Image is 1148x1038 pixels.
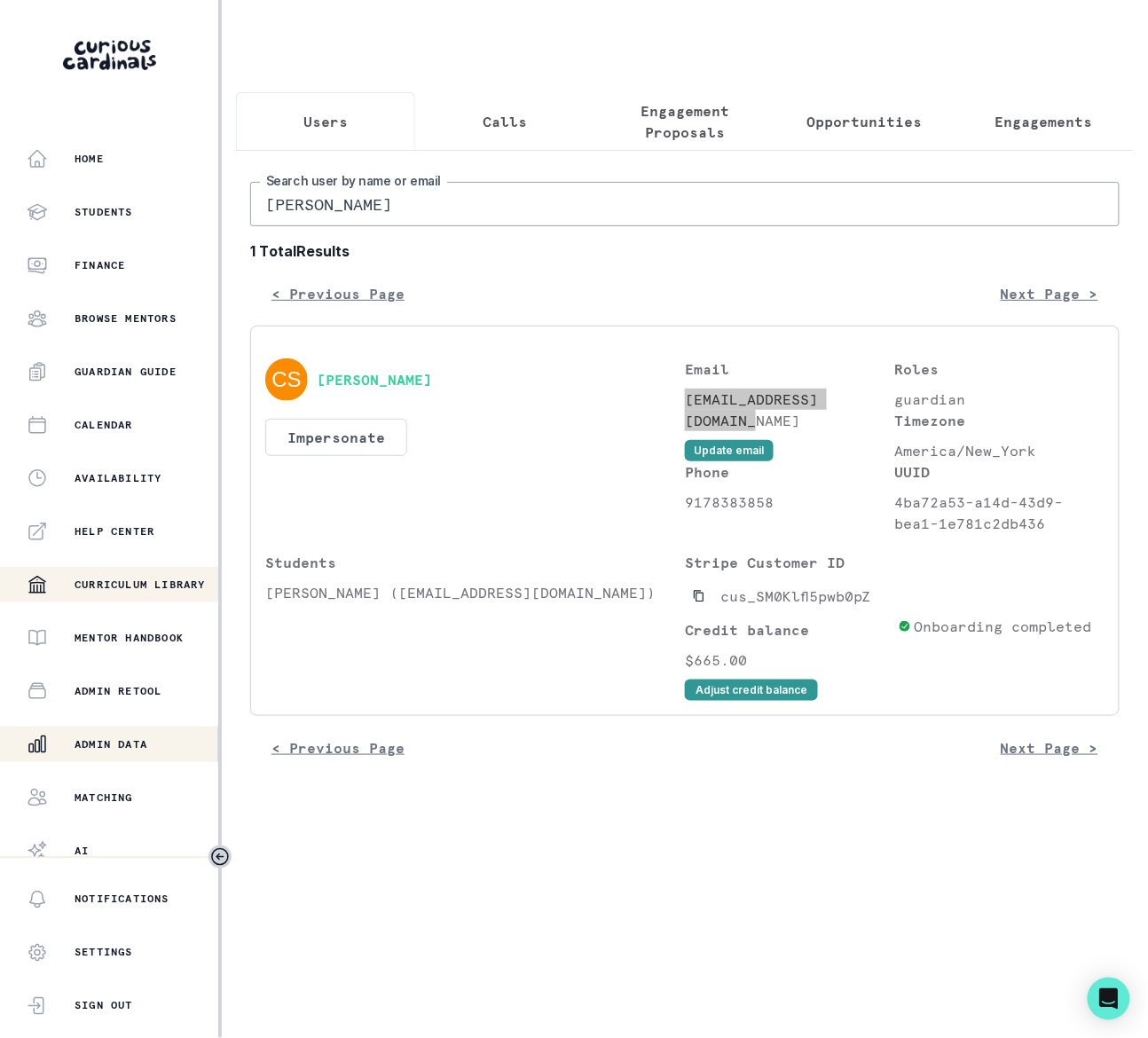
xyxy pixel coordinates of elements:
div: Open Intercom Messenger [1088,978,1130,1020]
p: 9178383858 [685,491,895,513]
p: 4ba72a53-a14d-43d9-bea1-1e781c2db436 [895,491,1105,534]
img: svg [265,358,308,401]
p: UUID [895,461,1105,483]
p: Roles [895,358,1105,380]
p: Settings [75,946,133,960]
button: Copied to clipboard [685,582,713,610]
button: < Previous Page [250,276,426,311]
p: Students [265,552,685,573]
b: 1 Total Results [250,240,1120,262]
button: Next Page > [979,276,1120,311]
p: Admin Data [75,737,147,751]
p: Home [75,152,104,166]
p: Admin Retool [75,684,161,698]
p: Phone [685,461,895,483]
button: Update email [685,440,774,461]
p: Curriculum Library [75,578,206,592]
p: Matching [75,790,133,805]
button: [PERSON_NAME] [317,371,432,389]
p: $665.00 [685,649,891,671]
button: Toggle sidebar [208,845,232,869]
p: Browse Mentors [75,311,177,326]
p: cus_SM0Klfl5pwb0pZ [720,586,871,607]
button: Adjust credit balance [685,680,818,701]
p: Calls [484,111,528,132]
p: Onboarding completed [915,616,1092,637]
p: Timezone [895,410,1105,431]
p: Calendar [75,418,133,432]
p: Engagements [995,111,1093,132]
p: AI [75,844,89,858]
p: America/New_York [895,440,1105,461]
img: Curious Cardinals Logo [63,40,156,70]
p: Credit balance [685,619,891,641]
p: [EMAIL_ADDRESS][DOMAIN_NAME] [685,389,895,431]
p: Availability [75,471,161,485]
p: [PERSON_NAME] ([EMAIL_ADDRESS][DOMAIN_NAME]) [265,582,685,603]
button: Next Page > [979,730,1120,766]
p: Finance [75,258,125,272]
p: Opportunities [806,111,922,132]
p: Notifications [75,893,169,907]
p: Guardian Guide [75,365,177,379]
p: Email [685,358,895,380]
p: guardian [895,389,1105,410]
p: Users [303,111,348,132]
p: Engagement Proposals [610,100,759,143]
p: Students [75,205,133,219]
p: Sign Out [75,999,133,1013]
p: Help Center [75,524,154,539]
p: Mentor Handbook [75,631,184,645]
p: Stripe Customer ID [685,552,891,573]
button: Impersonate [265,419,407,456]
button: < Previous Page [250,730,426,766]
